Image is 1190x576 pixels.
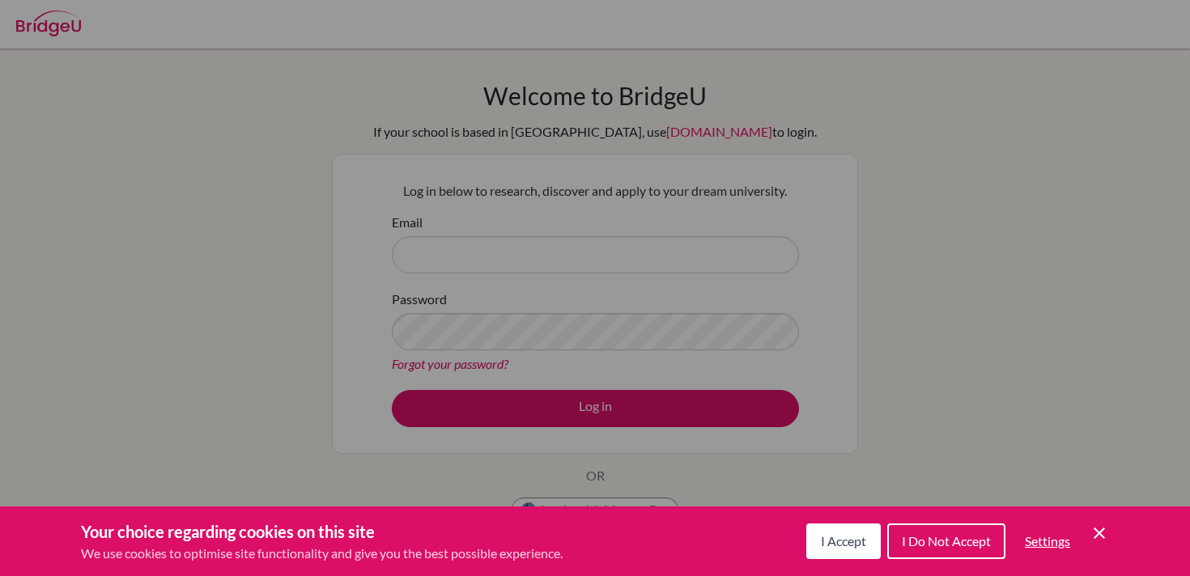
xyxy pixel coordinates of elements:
button: Settings [1012,525,1083,557]
button: Save and close [1090,523,1109,543]
span: I Accept [821,533,866,548]
button: I Do Not Accept [887,523,1005,559]
p: We use cookies to optimise site functionality and give you the best possible experience. [81,544,563,563]
span: Settings [1025,533,1070,548]
button: I Accept [806,523,881,559]
span: I Do Not Accept [902,533,991,548]
h3: Your choice regarding cookies on this site [81,519,563,544]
